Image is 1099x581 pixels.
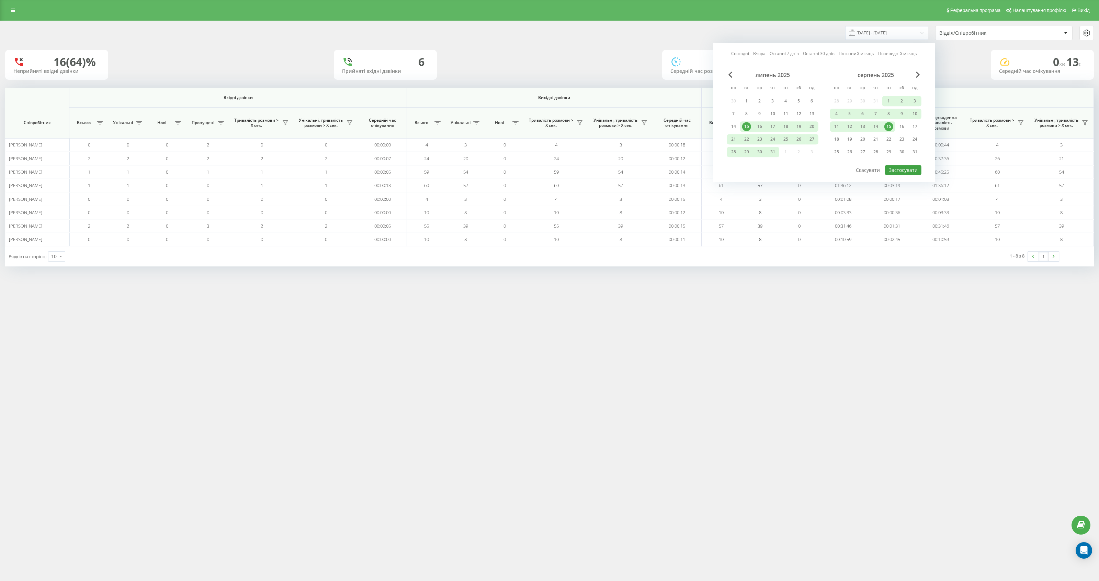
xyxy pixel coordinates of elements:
span: 0 [127,142,129,148]
span: 0 [325,142,327,148]
div: 2 [897,97,906,106]
span: 0 [127,196,129,202]
span: Співробітник [11,120,63,125]
span: 0 [166,142,168,148]
td: 00:00:12 [653,206,702,219]
span: 21 [1059,155,1064,162]
span: Всього [73,120,95,125]
div: 29 [742,147,751,156]
div: ср 27 серп 2025 р. [856,147,869,157]
div: 3 [910,97,919,106]
button: Скасувати [852,165,884,175]
span: 8 [620,209,622,216]
div: чт 24 лип 2025 р. [766,134,779,144]
div: Середній час розмови [670,68,757,74]
div: пн 28 лип 2025 р. [727,147,740,157]
a: 1 [1038,252,1049,261]
span: 3 [759,196,761,202]
span: 2 [207,142,209,148]
span: 0 [1053,54,1066,69]
div: липень 2025 [727,72,818,78]
span: 4 [426,196,428,202]
div: 1 [884,97,893,106]
span: [PERSON_NAME] [9,196,42,202]
span: c [1079,60,1081,68]
span: 0 [166,155,168,162]
span: 61 [995,182,1000,188]
span: 2 [127,155,129,162]
div: 6 [418,55,424,68]
span: 2 [261,155,263,162]
span: Всього [410,120,432,125]
span: 0 [166,209,168,216]
span: 26 [995,155,1000,162]
div: нд 20 лип 2025 р. [805,121,818,132]
span: Унікальні, тривалість розмови > Х сек. [297,118,344,128]
div: чт 3 лип 2025 р. [766,96,779,106]
span: 0 [166,169,168,175]
div: сб 26 лип 2025 р. [792,134,805,144]
td: 00:03:33 [916,206,965,219]
span: 3 [620,142,622,148]
span: [PERSON_NAME] [9,142,42,148]
td: 00:00:13 [358,179,407,192]
div: 23 [897,135,906,144]
td: 01:36:12 [819,179,868,192]
div: 19 [794,122,803,131]
div: пт 4 лип 2025 р. [779,96,792,106]
span: 3 [464,142,467,148]
span: Next Month [916,72,920,78]
td: 00:01:08 [916,192,965,206]
abbr: середа [858,83,868,94]
div: сб 30 серп 2025 р. [895,147,908,157]
div: пт 15 серп 2025 р. [882,121,895,132]
span: 1 [325,182,327,188]
div: 10 [910,109,919,118]
div: 17 [768,122,777,131]
div: Середній час очікування [999,68,1086,74]
div: Відділ/Співробітник [939,30,1021,36]
div: вт 26 серп 2025 р. [843,147,856,157]
abbr: понеділок [831,83,842,94]
a: Вчора [753,51,766,57]
span: 24 [424,155,429,162]
div: 13 [858,122,867,131]
div: вт 1 лип 2025 р. [740,96,753,106]
span: 0 [166,196,168,202]
div: 28 [729,147,738,156]
div: нд 27 лип 2025 р. [805,134,818,144]
div: пн 21 лип 2025 р. [727,134,740,144]
span: 20 [618,155,623,162]
span: 0 [88,142,90,148]
div: 25 [781,135,790,144]
span: Вхідні дзвінки [90,95,387,100]
div: сб 23 серп 2025 р. [895,134,908,144]
span: 61 [719,182,724,188]
span: 13 [1066,54,1081,69]
td: 00:00:00 [358,206,407,219]
span: Середньоденна тривалість розмови [922,115,960,131]
span: 0 [166,182,168,188]
div: вт 22 лип 2025 р. [740,134,753,144]
a: Поточний місяць [839,51,874,57]
div: 10 [768,109,777,118]
span: 0 [503,209,506,216]
div: пн 14 лип 2025 р. [727,121,740,132]
abbr: вівторок [845,83,855,94]
span: 3 [1060,142,1063,148]
div: 13 [807,109,816,118]
div: 12 [794,109,803,118]
div: 16 [897,122,906,131]
span: 2 [88,155,90,162]
div: чт 17 лип 2025 р. [766,121,779,132]
td: 00:00:12 [653,152,702,165]
td: 00:01:08 [819,192,868,206]
div: пт 11 лип 2025 р. [779,109,792,119]
div: чт 31 лип 2025 р. [766,147,779,157]
div: ср 6 серп 2025 р. [856,109,869,119]
span: Вихід [1078,8,1090,13]
div: 23 [755,135,764,144]
div: 12 [845,122,854,131]
div: 16 [755,122,764,131]
div: 8 [884,109,893,118]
